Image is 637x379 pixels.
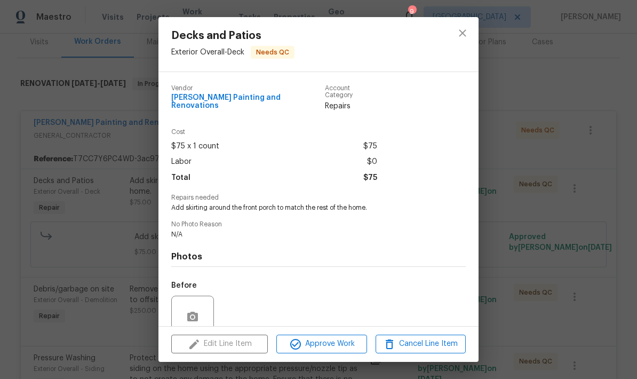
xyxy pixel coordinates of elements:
[171,194,466,201] span: Repairs needed
[376,335,466,353] button: Cancel Line Item
[252,47,293,58] span: Needs QC
[171,251,466,262] h4: Photos
[276,335,367,353] button: Approve Work
[363,139,377,154] span: $75
[171,129,377,136] span: Cost
[171,221,466,228] span: No Photo Reason
[450,20,475,46] button: close
[171,85,325,92] span: Vendor
[367,154,377,170] span: $0
[171,30,294,42] span: Decks and Patios
[171,230,436,239] span: N/A
[171,203,436,212] span: Add skirting around the front porch to match the rest of the home.
[171,154,192,170] span: Labor
[325,101,378,112] span: Repairs
[171,94,325,110] span: [PERSON_NAME] Painting and Renovations
[171,282,197,289] h5: Before
[171,49,244,56] span: Exterior Overall - Deck
[280,337,363,351] span: Approve Work
[171,139,219,154] span: $75 x 1 count
[379,337,463,351] span: Cancel Line Item
[408,6,416,17] div: 9
[171,170,190,186] span: Total
[325,85,378,99] span: Account Category
[363,170,377,186] span: $75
